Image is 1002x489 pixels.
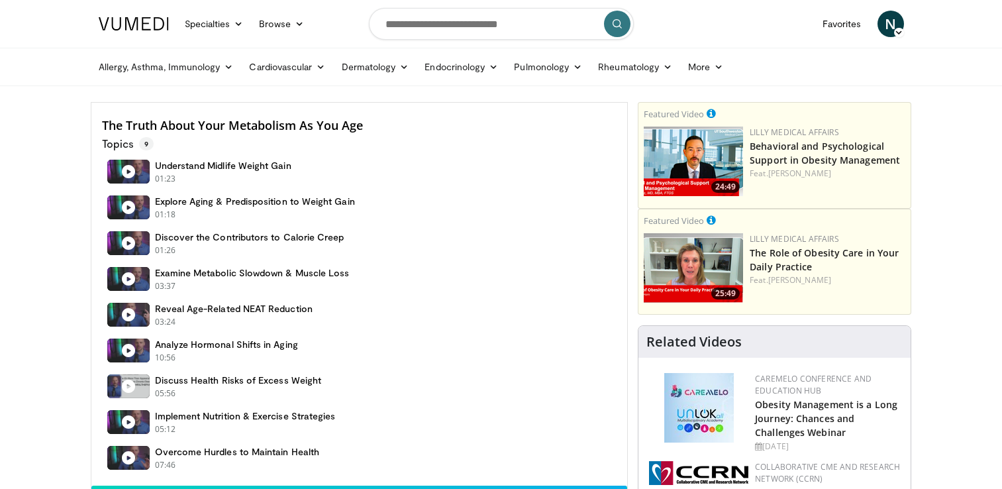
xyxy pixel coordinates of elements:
h4: Implement Nutrition & Exercise Strategies [155,410,336,422]
a: [PERSON_NAME] [768,168,831,179]
a: Collaborative CME and Research Network (CCRN) [755,461,900,484]
div: Feat. [750,168,905,180]
h4: Reveal Age-Related NEAT Reduction [155,303,313,315]
h4: Explore Aging & Predisposition to Weight Gain [155,195,355,207]
img: 45df64a9-a6de-482c-8a90-ada250f7980c.png.150x105_q85_autocrop_double_scale_upscale_version-0.2.jpg [664,373,734,443]
a: 25:49 [644,233,743,303]
p: 01:26 [155,244,176,256]
h4: Examine Metabolic Slowdown & Muscle Loss [155,267,350,279]
div: [DATE] [755,441,900,453]
small: Featured Video [644,215,704,227]
img: e1208b6b-349f-4914-9dd7-f97803bdbf1d.png.150x105_q85_crop-smart_upscale.png [644,233,743,303]
p: 05:56 [155,388,176,400]
span: 25:49 [711,288,740,299]
a: Obesity Management is a Long Journey: Chances and Challenges Webinar [755,398,897,439]
p: 03:24 [155,316,176,328]
a: Browse [251,11,312,37]
a: CaReMeLO Conference and Education Hub [755,373,872,396]
p: 05:12 [155,423,176,435]
div: Feat. [750,274,905,286]
h4: Overcome Hurdles to Maintain Health [155,446,319,458]
a: Lilly Medical Affairs [750,127,839,138]
a: N [877,11,904,37]
input: Search topics, interventions [369,8,634,40]
a: Endocrinology [417,54,506,80]
a: [PERSON_NAME] [768,274,831,286]
a: Specialties [177,11,252,37]
img: VuMedi Logo [99,17,169,30]
p: 07:46 [155,459,176,471]
a: Dermatology [334,54,417,80]
a: Rheumatology [590,54,680,80]
a: 24:49 [644,127,743,196]
h4: Discover the Contributors to Calorie Creep [155,231,344,243]
h4: Understand Midlife Weight Gain [155,160,291,172]
small: Featured Video [644,108,704,120]
a: Favorites [815,11,870,37]
a: Allergy, Asthma, Immunology [91,54,242,80]
a: The Role of Obesity Care in Your Daily Practice [750,246,899,273]
a: Pulmonology [506,54,590,80]
img: ba3304f6-7838-4e41-9c0f-2e31ebde6754.png.150x105_q85_crop-smart_upscale.png [644,127,743,196]
a: More [680,54,731,80]
h4: The Truth About Your Metabolism As You Age [102,119,617,133]
h4: Related Videos [646,334,742,350]
span: 24:49 [711,181,740,193]
p: 01:18 [155,209,176,221]
h4: Analyze Hormonal Shifts in Aging [155,339,298,351]
h4: Discuss Health Risks of Excess Weight [155,374,322,386]
img: a04ee3ba-8487-4636-b0fb-5e8d268f3737.png.150x105_q85_autocrop_double_scale_upscale_version-0.2.png [649,461,748,485]
a: Behavioral and Psychological Support in Obesity Management [750,140,900,166]
p: 01:23 [155,173,176,185]
span: 9 [139,137,154,150]
p: 03:37 [155,280,176,292]
a: Lilly Medical Affairs [750,233,839,244]
p: 10:56 [155,352,176,364]
p: Topics [102,137,154,150]
a: Cardiovascular [241,54,333,80]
